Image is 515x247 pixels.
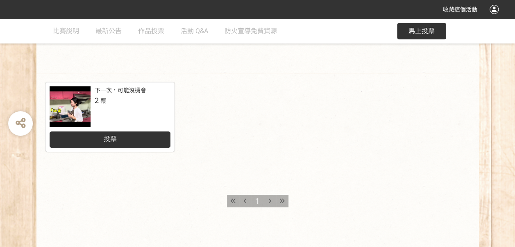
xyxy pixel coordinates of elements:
[100,98,106,104] span: 票
[397,23,446,39] button: 馬上投票
[95,27,122,35] span: 最新公告
[95,96,99,105] span: 2
[181,19,208,43] a: 活動 Q&A
[408,27,435,35] span: 馬上投票
[53,19,79,43] a: 比賽說明
[225,27,277,35] span: 防火宣導免費資源
[443,6,477,13] span: 收藏這個活動
[45,82,175,152] a: 下一次，可能沒機會2票投票
[138,27,164,35] span: 作品投票
[95,19,122,43] a: 最新公告
[53,27,79,35] span: 比賽說明
[95,86,146,95] div: 下一次，可能沒機會
[255,196,260,206] span: 1
[181,27,208,35] span: 活動 Q&A
[103,135,116,143] span: 投票
[225,19,277,43] a: 防火宣導免費資源
[138,19,164,43] a: 作品投票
